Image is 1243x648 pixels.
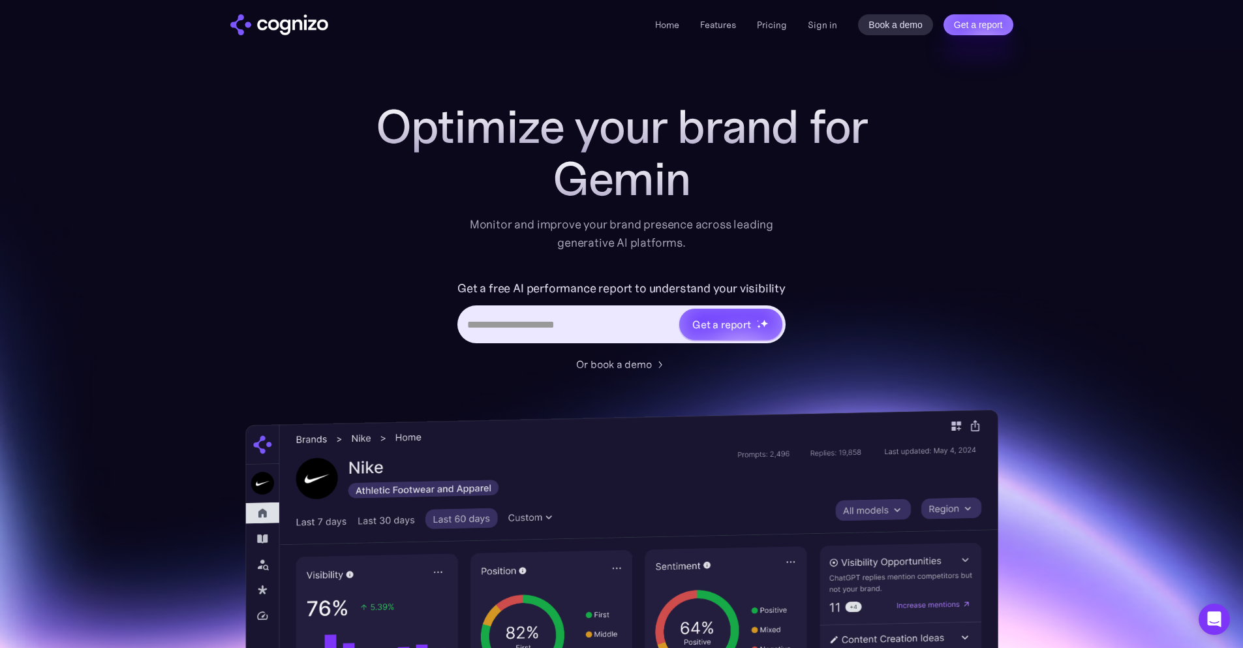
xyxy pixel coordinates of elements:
img: star [760,319,769,328]
img: cognizo logo [230,14,328,35]
a: Or book a demo [576,356,668,372]
a: Book a demo [858,14,933,35]
img: star [757,324,761,329]
a: Get a report [944,14,1013,35]
div: Get a report [692,316,751,332]
a: Sign in [808,17,837,33]
div: Open Intercom Messenger [1199,604,1230,635]
form: Hero URL Input Form [457,278,786,350]
a: Pricing [757,19,787,31]
a: home [230,14,328,35]
h1: Optimize your brand for [361,100,883,153]
img: star [757,320,759,322]
div: Monitor and improve your brand presence across leading generative AI platforms. [461,215,782,252]
div: Gemin [361,153,883,205]
a: Home [655,19,679,31]
div: Or book a demo [576,356,652,372]
a: Features [700,19,736,31]
a: Get a reportstarstarstar [678,307,784,341]
label: Get a free AI performance report to understand your visibility [457,278,786,299]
